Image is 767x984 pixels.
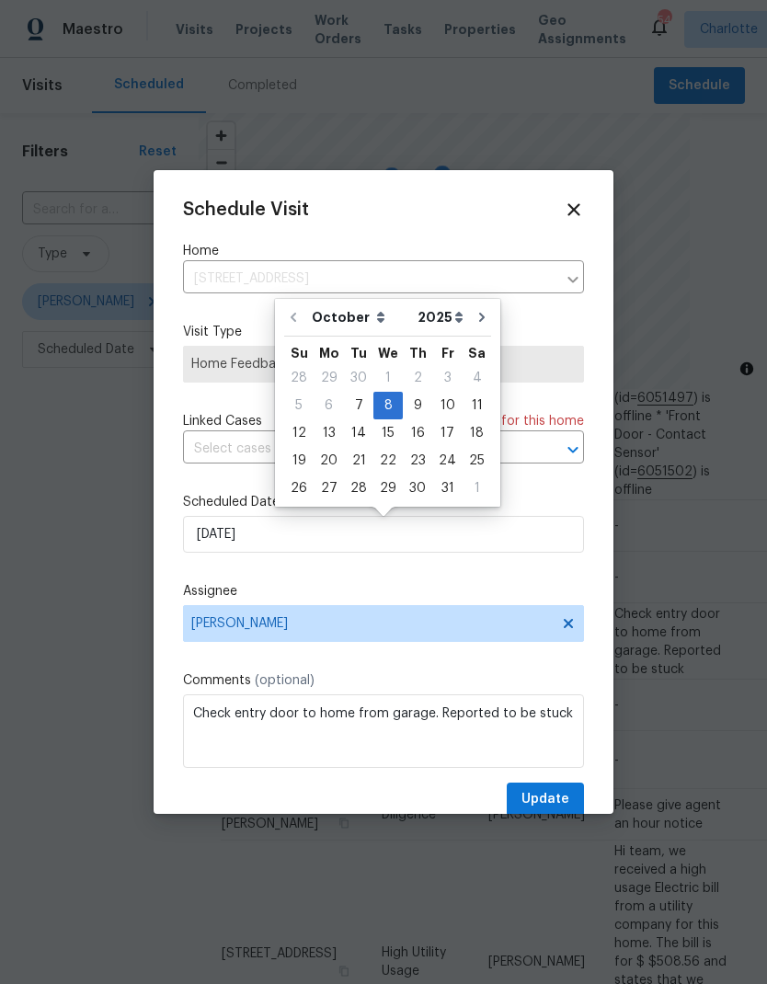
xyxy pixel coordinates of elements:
[403,447,432,475] div: Thu Oct 23 2025
[373,392,403,419] div: Wed Oct 08 2025
[373,419,403,447] div: Wed Oct 15 2025
[314,475,344,501] div: 27
[432,364,463,392] div: Fri Oct 03 2025
[255,674,315,687] span: (optional)
[463,475,491,502] div: Sat Nov 01 2025
[432,419,463,447] div: Fri Oct 17 2025
[373,420,403,446] div: 15
[280,299,307,336] button: Go to previous month
[314,419,344,447] div: Mon Oct 13 2025
[373,364,403,392] div: Wed Oct 01 2025
[507,783,584,817] button: Update
[284,419,314,447] div: Sun Oct 12 2025
[284,448,314,474] div: 19
[432,420,463,446] div: 17
[284,447,314,475] div: Sun Oct 19 2025
[409,347,427,360] abbr: Thursday
[403,393,432,418] div: 9
[183,516,584,553] input: M/D/YYYY
[403,365,432,391] div: 2
[344,393,373,418] div: 7
[378,347,398,360] abbr: Wednesday
[344,365,373,391] div: 30
[403,364,432,392] div: Thu Oct 02 2025
[463,448,491,474] div: 25
[344,392,373,419] div: Tue Oct 07 2025
[344,475,373,502] div: Tue Oct 28 2025
[344,364,373,392] div: Tue Sep 30 2025
[314,364,344,392] div: Mon Sep 29 2025
[183,694,584,768] textarea: Check entry door to home from garage. Reported to be stuck
[183,200,309,219] span: Schedule Visit
[314,420,344,446] div: 13
[183,265,556,293] input: Enter in an address
[314,475,344,502] div: Mon Oct 27 2025
[183,582,584,601] label: Assignee
[314,392,344,419] div: Mon Oct 06 2025
[350,347,367,360] abbr: Tuesday
[432,475,463,502] div: Fri Oct 31 2025
[468,299,496,336] button: Go to next month
[432,447,463,475] div: Fri Oct 24 2025
[432,448,463,474] div: 24
[183,412,262,430] span: Linked Cases
[344,419,373,447] div: Tue Oct 14 2025
[373,447,403,475] div: Wed Oct 22 2025
[183,242,584,260] label: Home
[403,475,432,502] div: Thu Oct 30 2025
[191,355,576,373] span: Home Feedback P2
[463,392,491,419] div: Sat Oct 11 2025
[463,364,491,392] div: Sat Oct 04 2025
[183,323,584,341] label: Visit Type
[183,435,532,463] input: Select cases
[373,448,403,474] div: 22
[413,303,468,331] select: Year
[344,475,373,501] div: 28
[373,393,403,418] div: 8
[284,393,314,418] div: 5
[560,437,586,463] button: Open
[441,347,454,360] abbr: Friday
[284,392,314,419] div: Sun Oct 05 2025
[319,347,339,360] abbr: Monday
[403,475,432,501] div: 30
[403,448,432,474] div: 23
[403,419,432,447] div: Thu Oct 16 2025
[284,364,314,392] div: Sun Sep 28 2025
[344,447,373,475] div: Tue Oct 21 2025
[432,475,463,501] div: 31
[344,448,373,474] div: 21
[373,475,403,501] div: 29
[468,347,486,360] abbr: Saturday
[463,475,491,501] div: 1
[432,393,463,418] div: 10
[373,475,403,502] div: Wed Oct 29 2025
[284,475,314,501] div: 26
[463,365,491,391] div: 4
[564,200,584,220] span: Close
[373,365,403,391] div: 1
[291,347,308,360] abbr: Sunday
[314,447,344,475] div: Mon Oct 20 2025
[403,392,432,419] div: Thu Oct 09 2025
[463,447,491,475] div: Sat Oct 25 2025
[432,365,463,391] div: 3
[284,365,314,391] div: 28
[191,616,552,631] span: [PERSON_NAME]
[183,493,584,511] label: Scheduled Date
[521,788,569,811] span: Update
[183,671,584,690] label: Comments
[463,419,491,447] div: Sat Oct 18 2025
[284,420,314,446] div: 12
[463,393,491,418] div: 11
[284,475,314,502] div: Sun Oct 26 2025
[307,303,413,331] select: Month
[403,420,432,446] div: 16
[432,392,463,419] div: Fri Oct 10 2025
[314,393,344,418] div: 6
[314,365,344,391] div: 29
[314,448,344,474] div: 20
[344,420,373,446] div: 14
[463,420,491,446] div: 18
